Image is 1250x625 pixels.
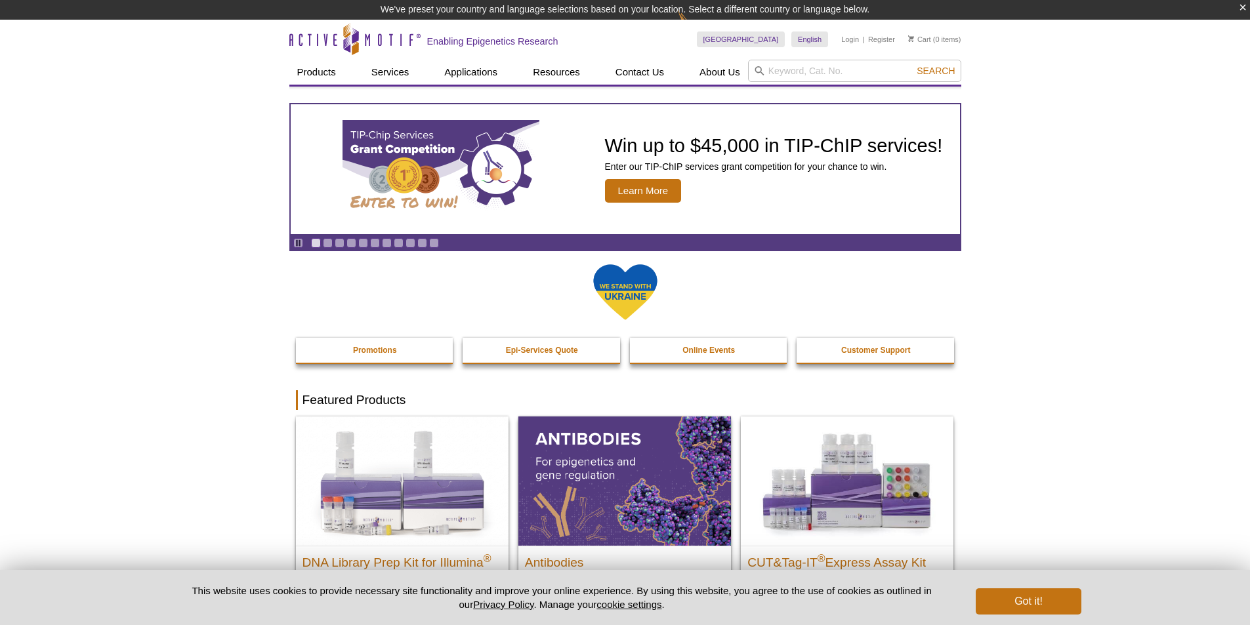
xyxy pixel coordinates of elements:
[427,35,558,47] h2: Enabling Epigenetics Research
[630,338,789,363] a: Online Events
[289,60,344,85] a: Products
[917,66,955,76] span: Search
[518,416,731,545] img: All Antibodies
[417,238,427,248] a: Go to slide 10
[682,346,735,355] strong: Online Events
[525,550,724,569] h2: Antibodies
[525,60,588,85] a: Resources
[291,104,960,234] article: TIP-ChIP Services Grant Competition
[608,60,672,85] a: Contact Us
[311,238,321,248] a: Go to slide 1
[863,31,865,47] li: |
[358,238,368,248] a: Go to slide 5
[908,35,931,44] a: Cart
[518,416,731,615] a: All Antibodies Antibodies Application-tested antibodies for ChIP, CUT&Tag, and CUT&RUN.
[678,10,713,41] img: Change Here
[593,263,658,321] img: We Stand With Ukraine
[291,104,960,234] a: TIP-ChIP Services Grant Competition Win up to $45,000 in TIP-ChIP services! Enter our TIP-ChIP se...
[296,416,509,545] img: DNA Library Prep Kit for Illumina
[323,238,333,248] a: Go to slide 2
[605,179,682,203] span: Learn More
[346,238,356,248] a: Go to slide 4
[382,238,392,248] a: Go to slide 7
[169,584,955,611] p: This website uses cookies to provide necessary site functionality and improve your online experie...
[741,416,953,545] img: CUT&Tag-IT® Express Assay Kit
[596,599,661,610] button: cookie settings
[841,346,910,355] strong: Customer Support
[296,338,455,363] a: Promotions
[353,346,397,355] strong: Promotions
[293,238,303,248] a: Toggle autoplay
[394,238,404,248] a: Go to slide 8
[463,338,621,363] a: Epi-Services Quote
[791,31,828,47] a: English
[406,238,415,248] a: Go to slide 9
[697,31,785,47] a: [GEOGRAPHIC_DATA]
[484,552,491,563] sup: ®
[818,552,825,563] sup: ®
[692,60,748,85] a: About Us
[473,599,533,610] a: Privacy Policy
[436,60,505,85] a: Applications
[908,31,961,47] li: (0 items)
[370,238,380,248] a: Go to slide 6
[908,35,914,42] img: Your Cart
[343,120,539,218] img: TIP-ChIP Services Grant Competition
[748,60,961,82] input: Keyword, Cat. No.
[741,416,953,615] a: CUT&Tag-IT® Express Assay Kit CUT&Tag-IT®Express Assay Kit Less variable and higher-throughput ge...
[302,550,502,569] h2: DNA Library Prep Kit for Illumina
[841,35,859,44] a: Login
[913,65,959,77] button: Search
[605,136,943,155] h2: Win up to $45,000 in TIP-ChIP services!
[797,338,955,363] a: Customer Support
[429,238,439,248] a: Go to slide 11
[605,161,943,172] p: Enter our TIP-ChIP services grant competition for your chance to win.
[506,346,578,355] strong: Epi-Services Quote
[747,550,947,569] h2: CUT&Tag-IT Express Assay Kit
[296,390,955,410] h2: Featured Products
[335,238,344,248] a: Go to slide 3
[364,60,417,85] a: Services
[868,35,895,44] a: Register
[976,588,1081,615] button: Got it!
